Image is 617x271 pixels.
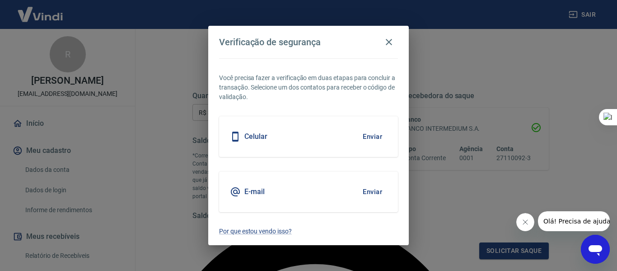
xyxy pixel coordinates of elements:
iframe: Botão para abrir a janela de mensagens [581,235,610,264]
button: Enviar [358,182,387,201]
iframe: Mensagem da empresa [538,211,610,231]
button: Enviar [358,127,387,146]
p: Você precisa fazer a verificação em duas etapas para concluir a transação. Selecione um dos conta... [219,73,398,102]
h4: Verificação de segurança [219,37,321,48]
span: Olá! Precisa de ajuda? [5,6,76,14]
h5: Celular [244,132,267,141]
a: Por que estou vendo isso? [219,227,398,236]
iframe: Fechar mensagem [516,213,534,231]
h5: E-mail [244,187,265,196]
